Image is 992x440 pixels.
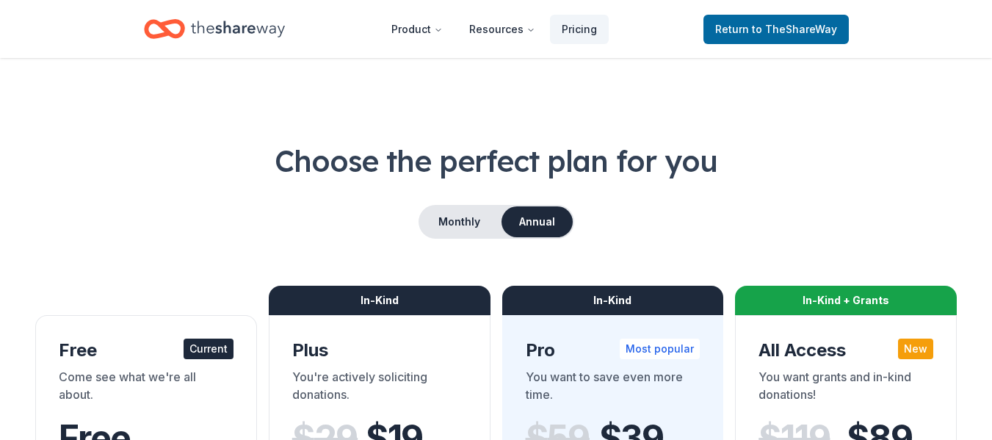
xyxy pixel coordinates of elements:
div: All Access [759,339,933,362]
div: New [898,339,933,359]
div: You want to save even more time. [526,368,700,409]
button: Product [380,15,455,44]
div: In-Kind [502,286,724,315]
span: Return [715,21,837,38]
div: In-Kind + Grants [735,286,957,315]
div: You're actively soliciting donations. [292,368,467,409]
div: Come see what we're all about. [59,368,233,409]
div: Current [184,339,233,359]
a: Pricing [550,15,609,44]
h1: Choose the perfect plan for you [35,140,957,181]
div: In-Kind [269,286,490,315]
a: Returnto TheShareWay [703,15,849,44]
span: to TheShareWay [752,23,837,35]
div: Pro [526,339,700,362]
div: You want grants and in-kind donations! [759,368,933,409]
button: Annual [502,206,573,237]
button: Monthly [420,206,499,237]
div: Most popular [620,339,700,359]
div: Plus [292,339,467,362]
div: Free [59,339,233,362]
button: Resources [457,15,547,44]
nav: Main [380,12,609,46]
a: Home [144,12,285,46]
